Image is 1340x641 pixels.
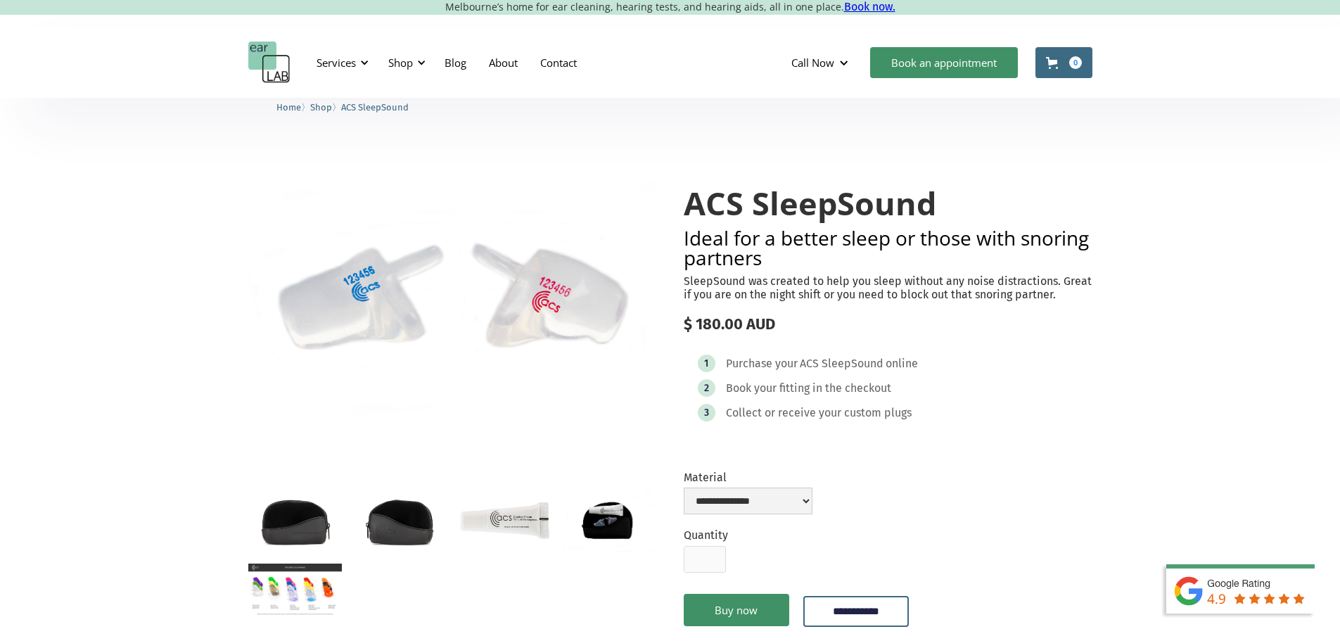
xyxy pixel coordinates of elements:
[870,47,1018,78] a: Book an appointment
[248,158,657,441] img: ACS SleepSound
[726,381,891,395] div: Book your fitting in the checkout
[310,100,332,113] a: Shop
[317,56,356,70] div: Services
[529,42,588,83] a: Contact
[276,100,310,115] li: 〉
[478,42,529,83] a: About
[800,357,883,371] div: ACS SleepSound
[684,315,1092,334] div: $ 180.00 AUD
[248,490,342,552] a: open lightbox
[248,158,657,441] a: open lightbox
[248,564,342,616] a: open lightbox
[684,471,812,484] label: Material
[276,102,301,113] span: Home
[886,357,918,371] div: online
[380,42,430,84] div: Shop
[791,56,834,70] div: Call Now
[248,42,291,84] a: home
[341,102,409,113] span: ACS SleepSound
[684,274,1092,301] p: SleepSound was created to help you sleep without any noise distractions. Great if you are on the ...
[780,42,863,84] div: Call Now
[310,100,341,115] li: 〉
[684,528,728,542] label: Quantity
[726,357,798,371] div: Purchase your
[308,42,373,84] div: Services
[353,490,447,552] a: open lightbox
[1035,47,1092,78] a: Open cart
[726,406,912,420] div: Collect or receive your custom plugs
[684,594,789,626] a: Buy now
[276,100,301,113] a: Home
[433,42,478,83] a: Blog
[341,100,409,113] a: ACS SleepSound
[704,358,708,369] div: 1
[684,228,1092,267] h2: Ideal for a better sleep or those with snoring partners
[563,490,656,552] a: open lightbox
[1069,56,1082,69] div: 0
[684,186,1092,221] h1: ACS SleepSound
[388,56,413,70] div: Shop
[704,407,709,418] div: 3
[458,490,551,552] a: open lightbox
[310,102,332,113] span: Shop
[704,383,709,393] div: 2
